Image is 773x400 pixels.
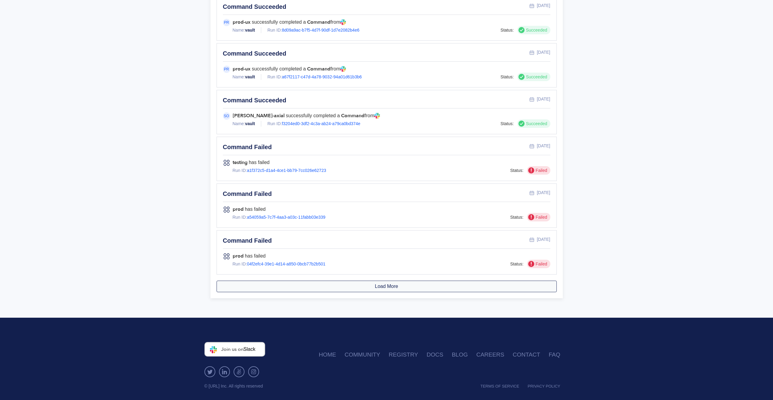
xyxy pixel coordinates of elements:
[549,348,569,362] a: FAQ
[223,96,530,104] div: Command Succeeded
[537,237,550,242] div: [DATE]
[233,65,550,73] div: successfully completed a from
[481,381,528,392] a: Terms of Service
[282,74,362,79] a: a67f2117-c47d-4a78-9032-94a01d61b3b6
[244,347,255,352] span: Slack
[525,27,547,33] span: Succeeded
[501,74,514,80] div: Status:
[247,215,325,220] a: a54059a5-7c7f-4aa3-a03c-11fabb03e339
[537,143,550,149] div: [DATE]
[233,252,550,260] div: has failed
[282,121,360,126] a: f3204ed0-3df2-4c3a-ab24-a79ca0bd374e
[340,19,346,25] img: run from icon
[537,190,550,196] div: [DATE]
[233,19,550,26] div: successfully completed a from
[233,215,247,220] span: Run ID:
[233,168,247,173] span: Run ID:
[452,348,476,362] a: Blog
[534,168,547,173] span: Failed
[245,121,255,126] a: vault
[204,383,387,389] div: © [URL] Inc. All rights reserved
[224,67,229,71] span: PR
[245,28,255,32] a: vault
[223,237,530,245] div: Command Failed
[307,19,330,26] strong: Command
[340,66,346,72] img: run from icon
[510,168,524,173] div: Status:
[267,28,282,32] span: Run ID:
[233,112,550,119] div: successfully completed a from
[537,50,550,55] div: [DATE]
[247,262,325,266] a: 04f2efc4-39e1-4d14-a850-0bcb77b2b501
[537,96,550,102] div: [DATE]
[247,168,326,173] a: a1f372c5-d1a4-4ce1-bb79-7cc026e62723
[223,143,530,151] div: Command Failed
[233,112,285,119] strong: [PERSON_NAME]-axial
[267,74,282,79] span: Run ID:
[525,74,547,80] span: Succeeded
[233,206,550,213] div: has failed
[233,28,245,32] span: Name:
[282,28,359,32] a: 8d09a9ac-b7f5-4d7f-90df-1d7e2082b4e6
[233,206,244,213] strong: prod
[534,214,547,220] span: Failed
[510,261,524,267] div: Status:
[426,348,452,362] a: Docs
[223,3,530,11] div: Command Succeeded
[233,262,247,266] span: Run ID:
[224,114,229,118] span: SO
[534,261,547,267] span: Failed
[223,190,530,198] div: Command Failed
[528,381,569,392] a: Privacy Policy
[233,19,251,26] strong: prod-ux
[501,27,514,33] div: Status:
[217,281,557,292] button: Load More
[389,348,427,362] a: Registry
[245,74,255,79] a: vault
[476,348,513,362] a: Careers
[513,348,549,362] a: Contact
[267,121,282,126] span: Run ID:
[233,74,245,79] span: Name:
[525,121,547,127] span: Succeeded
[537,3,550,9] div: [DATE]
[374,113,380,119] img: run from icon
[233,159,550,166] div: has failed
[307,65,330,73] strong: Command
[224,21,229,24] span: PR
[233,65,251,73] strong: prod-ux
[223,50,530,58] div: Command Succeeded
[204,342,265,357] a: Join us onSlack
[233,121,245,126] span: Name:
[233,252,244,260] strong: prod
[501,121,514,127] div: Status:
[341,112,364,119] strong: Command
[510,214,524,220] div: Status:
[345,348,389,362] a: Community
[319,348,345,362] a: Home
[233,159,248,166] strong: testing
